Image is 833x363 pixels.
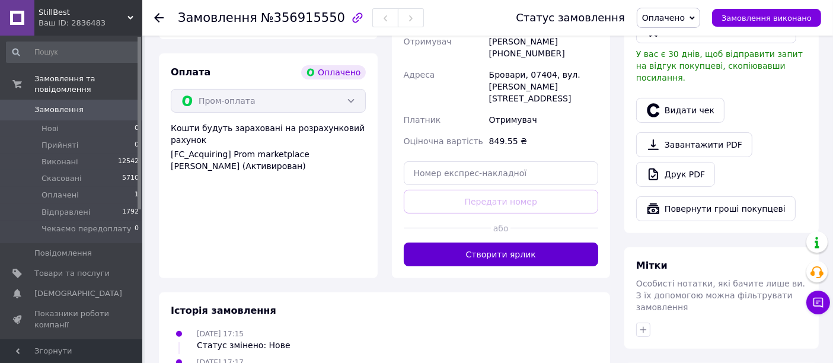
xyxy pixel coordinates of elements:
[178,11,257,25] span: Замовлення
[34,74,142,95] span: Замовлення та повідомлення
[34,104,84,115] span: Замовлення
[171,122,366,172] div: Кошти будуть зараховані на розрахунковий рахунок
[122,207,139,218] span: 1792
[6,42,140,63] input: Пошук
[487,31,601,64] div: [PERSON_NAME] [PHONE_NUMBER]
[404,243,599,266] button: Створити ярлик
[636,260,668,271] span: Мітки
[261,11,345,25] span: №356915550
[636,279,805,312] span: Особисті нотатки, які бачите лише ви. З їх допомогою можна фільтрувати замовлення
[171,66,210,78] span: Оплата
[42,140,78,151] span: Прийняті
[42,224,132,234] span: Чекаємо передоплату
[636,49,803,82] span: У вас є 30 днів, щоб відправити запит на відгук покупцеві, скопіювавши посилання.
[42,190,79,200] span: Оплачені
[42,173,82,184] span: Скасовані
[42,123,59,134] span: Нові
[722,14,812,23] span: Замовлення виконано
[491,222,510,234] span: або
[487,130,601,152] div: 849.55 ₴
[636,162,715,187] a: Друк PDF
[42,157,78,167] span: Виконані
[154,12,164,24] div: Повернутися назад
[404,136,483,146] span: Оціночна вартість
[42,207,90,218] span: Відправлені
[171,305,276,316] span: Історія замовлення
[39,7,127,18] span: StillBest
[135,140,139,151] span: 0
[122,173,139,184] span: 5710
[404,161,599,185] input: Номер експрес-накладної
[197,330,244,338] span: [DATE] 17:15
[636,132,752,157] a: Завантажити PDF
[404,115,441,125] span: Платник
[642,13,685,23] span: Оплачено
[636,196,796,221] button: Повернути гроші покупцеві
[487,64,601,109] div: Бровари, 07404, вул. [PERSON_NAME][STREET_ADDRESS]
[135,123,139,134] span: 0
[171,148,366,172] div: [FC_Acquiring] Prom marketplace [PERSON_NAME] (Активирован)
[712,9,821,27] button: Замовлення виконано
[34,288,122,299] span: [DEMOGRAPHIC_DATA]
[516,12,625,24] div: Статус замовлення
[636,98,725,123] button: Видати чек
[301,65,365,79] div: Оплачено
[197,339,291,351] div: Статус змінено: Нове
[39,18,142,28] div: Ваш ID: 2836483
[135,190,139,200] span: 1
[806,291,830,314] button: Чат з покупцем
[34,248,92,259] span: Повідомлення
[34,308,110,330] span: Показники роботи компанії
[118,157,139,167] span: 12542
[404,37,452,46] span: Отримувач
[404,70,435,79] span: Адреса
[135,224,139,234] span: 0
[487,109,601,130] div: Отримувач
[34,268,110,279] span: Товари та послуги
